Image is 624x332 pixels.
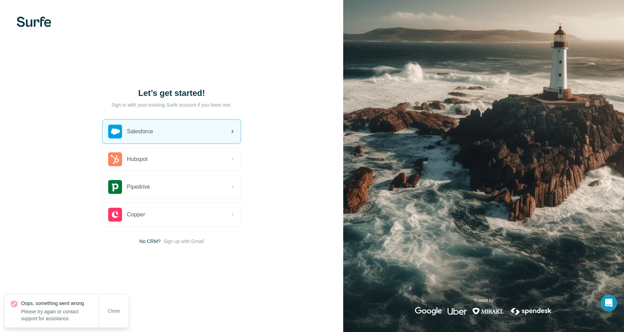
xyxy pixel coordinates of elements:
[108,125,122,138] img: salesforce's logo
[139,238,161,245] span: No CRM?
[111,101,232,108] p: Sign in with your existing Surfe account if you have one.
[600,295,617,311] div: Open Intercom Messenger
[102,88,241,99] h1: Let’s get started!
[21,308,99,322] p: Please try again or contact support for assistance.
[448,307,467,315] img: uber's logo
[510,307,553,315] img: spendesk's logo
[108,152,122,166] img: hubspot's logo
[108,307,120,314] span: Close
[17,17,51,27] img: Surfe's logo
[21,300,99,307] p: Oops, something went wrong
[103,305,125,317] button: Close
[163,238,204,245] button: Sign up with Gmail
[127,183,150,191] span: Pipedrive
[474,297,493,304] p: Trusted by
[108,208,122,222] img: copper's logo
[127,210,145,219] span: Copper
[108,180,122,194] img: pipedrive's logo
[127,127,153,136] span: Salesforce
[472,307,504,315] img: mirakl's logo
[415,307,442,315] img: google's logo
[127,155,148,163] span: Hubspot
